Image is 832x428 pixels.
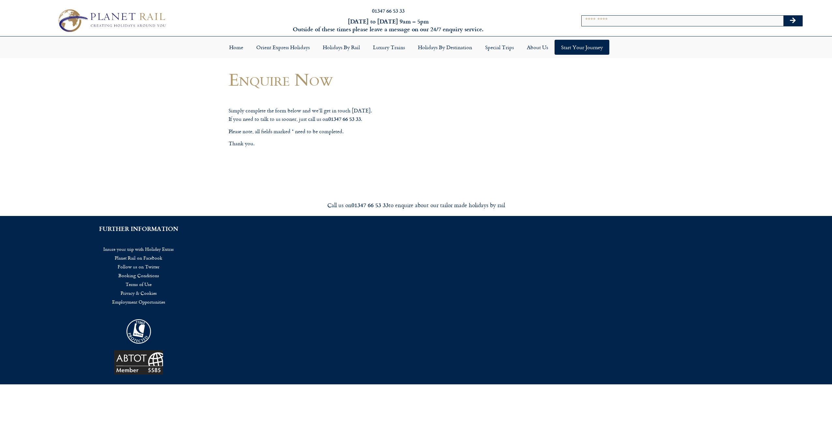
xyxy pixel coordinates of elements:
strong: 01347 66 53 33 [351,201,389,209]
p: Thank you. [229,139,473,148]
nav: Menu [10,245,268,306]
a: Employment Opportunities [10,297,268,306]
p: Please note, all fields marked * need to be completed. [229,127,473,136]
a: Booking Conditions [10,271,268,280]
a: 01347 66 53 33 [372,7,405,14]
strong: 01347 66 53 33 [328,115,361,122]
p: Simply complete the form below and we’ll get in touch [DATE]. If you need to talk to us sooner, j... [229,107,473,123]
a: Luxury Trains [366,40,411,55]
img: ABTOT Black logo 5585 (002) [114,350,163,375]
a: Follow us on Twitter [10,262,268,271]
a: Terms of Use [10,280,268,289]
a: Orient Express Holidays [250,40,316,55]
a: Holidays by Destination [411,40,479,55]
nav: Menu [3,40,829,55]
h1: Enquire Now [229,70,473,89]
a: About Us [520,40,555,55]
a: Home [223,40,250,55]
a: Insure your trip with Holiday Extras [10,245,268,253]
button: Search [783,16,802,26]
a: Holidays by Rail [316,40,366,55]
h6: [DATE] to [DATE] 9am – 5pm Outside of these times please leave a message on our 24/7 enquiry serv... [224,18,553,33]
a: Start your Journey [555,40,609,55]
a: Special Trips [479,40,520,55]
a: Planet Rail on Facebook [10,253,268,262]
h2: FURTHER INFORMATION [10,226,268,232]
a: Privacy & Cookies [10,289,268,297]
img: atol_logo-1 [126,319,151,344]
img: Planet Rail Train Holidays Logo [53,7,169,35]
div: Call us on to enquire about our tailor made holidays by rail [233,201,599,209]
